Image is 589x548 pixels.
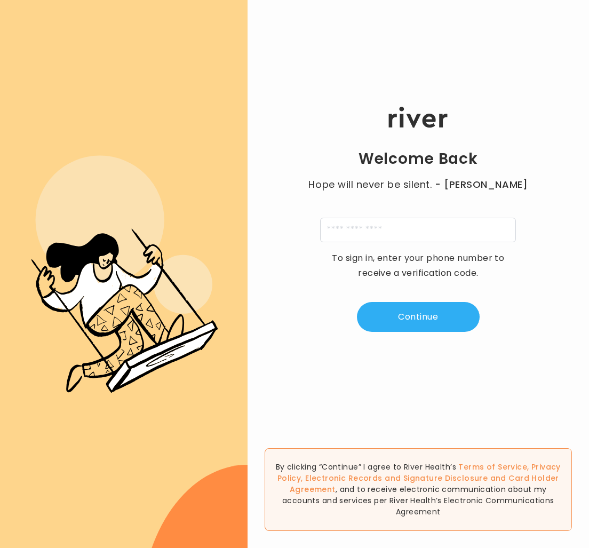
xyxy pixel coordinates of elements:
div: By clicking “Continue” I agree to River Health’s [265,448,572,531]
button: Continue [357,302,480,332]
p: To sign in, enter your phone number to receive a verification code. [325,251,512,281]
a: Terms of Service [458,462,527,472]
a: Privacy Policy [277,462,561,483]
a: Electronic Records and Signature Disclosure [305,473,488,483]
p: Hope will never be silent. [298,177,538,192]
a: Card Holder Agreement [290,473,559,495]
span: , and to receive electronic communication about my accounts and services per River Health’s Elect... [282,484,554,517]
span: , , and [277,462,561,495]
span: - [PERSON_NAME] [435,177,528,192]
h1: Welcome Back [359,149,478,169]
